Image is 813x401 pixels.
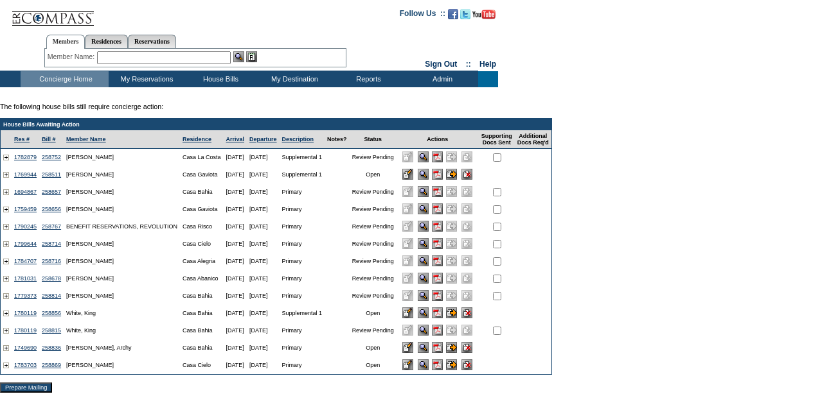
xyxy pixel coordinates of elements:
[180,322,224,339] td: Casa Bahia
[350,183,397,201] td: Review Pending
[479,60,496,69] a: Help
[14,223,37,230] a: 1790245
[128,35,176,48] a: Reservations
[461,186,472,197] img: Delete
[247,270,280,287] td: [DATE]
[432,238,443,249] img: b_pdf.gif
[402,169,413,180] input: Edit
[247,235,280,253] td: [DATE]
[247,201,280,218] td: [DATE]
[42,136,56,142] a: Bill #
[14,136,30,142] a: Res #
[448,9,458,19] img: Become our fan on Facebook
[224,218,247,235] td: [DATE]
[432,186,443,197] img: b_pdf.gif
[350,130,397,149] td: Status
[224,166,247,183] td: [DATE]
[432,169,443,180] img: b_pdf.gif
[446,307,457,318] input: Submit for Processing
[461,169,472,180] input: Delete
[402,273,413,284] img: Edit
[418,307,429,318] input: View
[224,322,247,339] td: [DATE]
[432,203,443,214] img: b_pdf.gif
[461,290,472,301] img: Delete
[402,359,413,370] input: Edit
[280,253,325,270] td: Primary
[280,201,325,218] td: Primary
[350,322,397,339] td: Review Pending
[466,60,471,69] span: ::
[402,238,413,249] img: Edit
[180,357,224,374] td: Casa Cielo
[42,206,61,212] a: 258656
[247,339,280,357] td: [DATE]
[224,287,247,305] td: [DATE]
[64,339,180,357] td: [PERSON_NAME], Archy
[14,275,37,282] a: 1781031
[14,189,37,195] a: 1694867
[446,325,457,336] img: Submit for Processing
[3,259,9,264] img: plus.gif
[3,345,9,351] img: plus.gif
[472,10,496,19] img: Subscribe to our YouTube Channel
[180,166,224,183] td: Casa Gaviota
[461,307,472,318] input: Delete
[446,255,457,266] img: Submit for Processing
[224,235,247,253] td: [DATE]
[280,322,325,339] td: Primary
[446,151,457,162] img: Submit for Processing
[183,71,256,87] td: House Bills
[402,325,413,336] img: Edit
[461,325,472,336] img: Delete
[461,221,472,232] img: Delete
[446,169,457,180] input: Submit for Processing
[14,345,37,351] a: 1749690
[461,273,472,284] img: Delete
[224,339,247,357] td: [DATE]
[64,218,180,235] td: BENEFIT RESERVATIONS, REVOLUTION
[280,287,325,305] td: Primary
[418,169,429,180] input: View
[42,310,61,316] a: 258856
[224,357,247,374] td: [DATE]
[64,183,180,201] td: [PERSON_NAME]
[404,71,478,87] td: Admin
[14,154,37,160] a: 1782879
[432,273,443,284] img: b_pdf.gif
[180,218,224,235] td: Casa Risco
[461,342,472,353] input: Delete
[42,362,61,368] a: 258869
[247,305,280,322] td: [DATE]
[42,171,61,178] a: 258511
[446,273,457,284] img: Submit for Processing
[325,130,350,149] td: Notes?
[42,345,61,351] a: 258836
[109,71,183,87] td: My Reservations
[180,287,224,305] td: Casa Bahia
[418,238,429,249] input: View
[42,189,61,195] a: 258657
[247,149,280,166] td: [DATE]
[432,342,443,353] img: b_pdf.gif
[402,203,413,214] img: Edit
[418,273,429,284] input: View
[432,221,443,232] img: b_pdf.gif
[64,166,180,183] td: [PERSON_NAME]
[233,51,244,62] img: View
[42,241,61,247] a: 258714
[247,218,280,235] td: [DATE]
[402,255,413,266] img: Edit
[42,154,61,160] a: 258752
[3,155,9,160] img: plus.gif
[418,221,429,232] input: View
[460,13,470,21] a: Follow us on Twitter
[180,305,224,322] td: Casa Bahia
[64,270,180,287] td: [PERSON_NAME]
[64,305,180,322] td: White, King
[3,276,9,282] img: plus.gif
[418,151,429,162] input: View
[402,307,413,318] input: Edit
[280,183,325,201] td: Primary
[3,293,9,299] img: plus.gif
